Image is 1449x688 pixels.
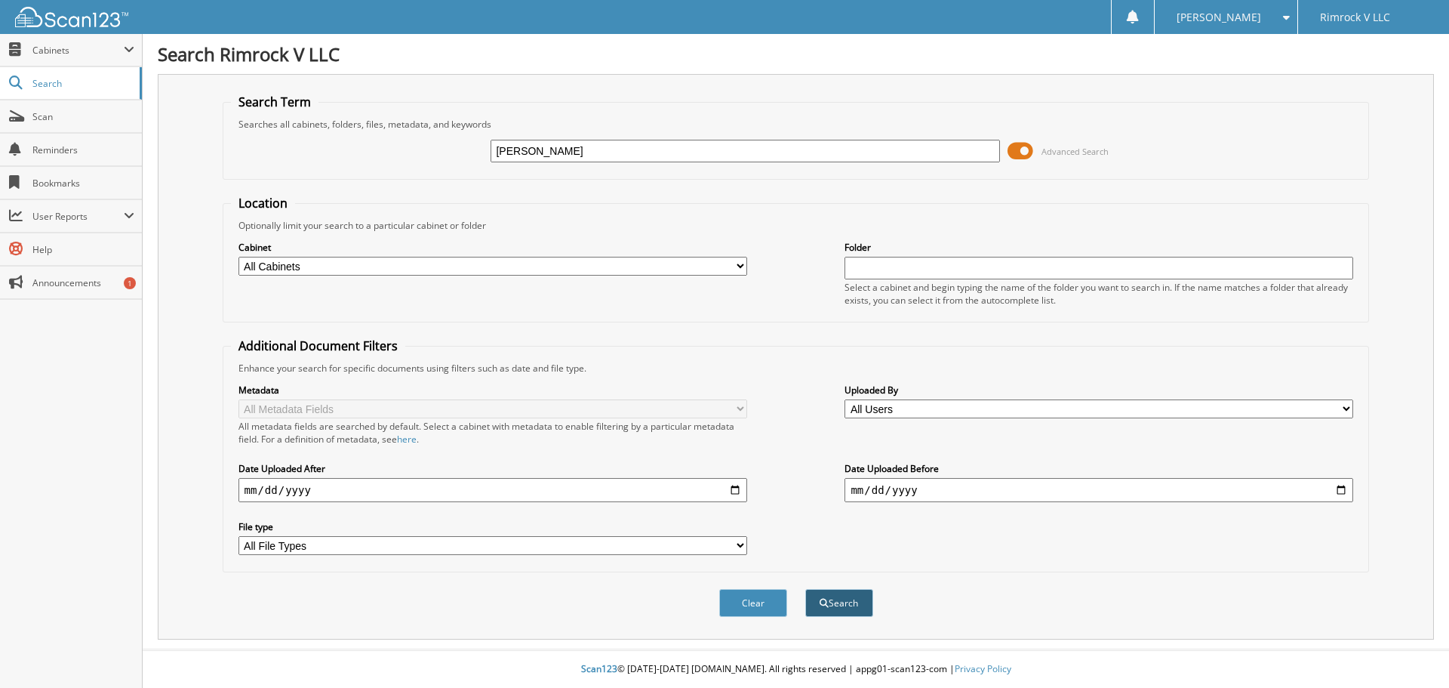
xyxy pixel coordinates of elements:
[955,662,1011,675] a: Privacy Policy
[32,177,134,190] span: Bookmarks
[1041,146,1109,157] span: Advanced Search
[238,384,747,396] label: Metadata
[844,384,1353,396] label: Uploaded By
[719,589,787,617] button: Clear
[231,94,318,110] legend: Search Term
[32,210,124,223] span: User Reports
[844,462,1353,475] label: Date Uploaded Before
[124,277,136,289] div: 1
[231,118,1361,131] div: Searches all cabinets, folders, files, metadata, and keywords
[238,420,747,446] div: All metadata fields are searched by default. Select a cabinet with metadata to enable filtering b...
[32,276,134,289] span: Announcements
[844,478,1353,502] input: end
[231,362,1361,375] div: Enhance your search for specific documents using filters such as date and file type.
[238,462,747,475] label: Date Uploaded After
[32,143,134,156] span: Reminders
[1177,13,1261,22] span: [PERSON_NAME]
[231,219,1361,232] div: Optionally limit your search to a particular cabinet or folder
[581,662,617,675] span: Scan123
[143,651,1449,688] div: © [DATE]-[DATE] [DOMAIN_NAME]. All rights reserved | appg01-scan123-com |
[231,195,295,211] legend: Location
[844,281,1353,307] div: Select a cabinet and begin typing the name of the folder you want to search in. If the name match...
[1320,13,1390,22] span: Rimrock V LLC
[32,243,134,256] span: Help
[15,7,128,27] img: scan123-logo-white.svg
[32,77,132,90] span: Search
[32,44,124,57] span: Cabinets
[238,241,747,254] label: Cabinet
[805,589,873,617] button: Search
[397,433,417,446] a: here
[238,478,747,502] input: start
[231,338,405,354] legend: Additional Document Filters
[844,241,1353,254] label: Folder
[238,520,747,533] label: File type
[158,42,1434,66] h1: Search Rimrock V LLC
[1374,615,1449,688] iframe: Chat Widget
[32,110,134,123] span: Scan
